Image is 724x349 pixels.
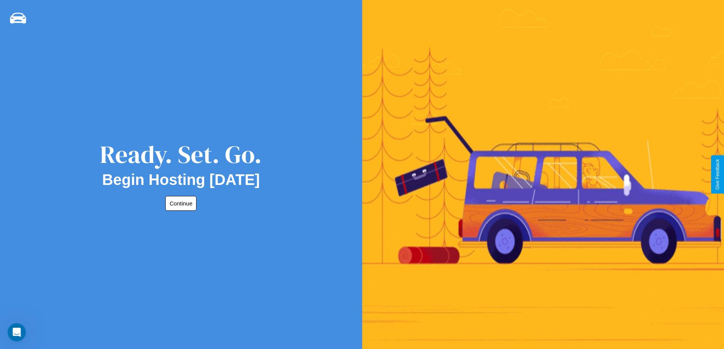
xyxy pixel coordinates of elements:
[102,171,260,188] h2: Begin Hosting [DATE]
[100,137,262,171] div: Ready. Set. Go.
[715,159,720,190] div: Give Feedback
[8,323,26,341] iframe: Intercom live chat
[165,196,196,211] button: Continue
